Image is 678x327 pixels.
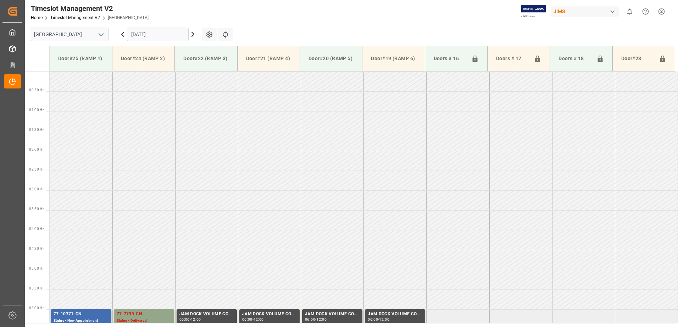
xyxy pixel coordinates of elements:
[54,311,109,318] div: 77-10371-CN
[242,318,252,321] div: 06:00
[30,28,109,41] input: Type to search/select
[117,318,171,324] div: Status - Delivered
[551,5,622,18] button: JIMS
[551,6,619,17] div: JIMS
[179,311,234,318] div: JAM DOCK VOLUME CONTROL
[316,318,327,321] div: 12:00
[54,318,109,324] div: Status - New Appointment
[179,318,190,321] div: 06:00
[29,128,44,132] span: 01:30 Hr
[379,318,389,321] div: 12:00
[29,266,44,270] span: 05:00 Hr
[368,318,378,321] div: 06:00
[252,318,254,321] div: -
[29,108,44,112] span: 01:00 Hr
[368,52,419,65] div: Door#19 (RAMP 6)
[117,311,171,318] div: 77-7739-CN
[29,148,44,151] span: 02:00 Hr
[315,318,316,321] div: -
[29,167,44,171] span: 02:30 Hr
[127,28,189,41] input: DD.MM.YYYY
[243,52,294,65] div: Door#21 (RAMP 4)
[29,187,44,191] span: 03:00 Hr
[118,52,169,65] div: Door#24 (RAMP 2)
[190,318,191,321] div: -
[254,318,264,321] div: 12:00
[493,52,531,65] div: Doors # 17
[31,3,149,14] div: Timeslot Management V2
[29,306,44,310] span: 06:00 Hr
[618,52,656,65] div: Door#23
[305,311,360,318] div: JAM DOCK VOLUME CONTROL
[29,88,44,92] span: 00:30 Hr
[368,311,422,318] div: JAM DOCK VOLUME CONTROL
[306,52,356,65] div: Door#20 (RAMP 5)
[242,311,297,318] div: JAM DOCK VOLUME CONTROL
[622,4,638,19] button: show 0 new notifications
[55,52,106,65] div: Door#25 (RAMP 1)
[95,29,106,40] button: open menu
[29,207,44,211] span: 03:30 Hr
[180,52,231,65] div: Door#22 (RAMP 3)
[29,227,44,231] span: 04:00 Hr
[431,52,468,65] div: Doors # 16
[305,318,315,321] div: 06:00
[521,5,546,18] img: Exertis%20JAM%20-%20Email%20Logo.jpg_1722504956.jpg
[29,247,44,251] span: 04:30 Hr
[31,15,43,20] a: Home
[191,318,201,321] div: 12:00
[638,4,654,19] button: Help Center
[29,286,44,290] span: 05:30 Hr
[378,318,379,321] div: -
[50,15,100,20] a: Timeslot Management V2
[556,52,593,65] div: Doors # 18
